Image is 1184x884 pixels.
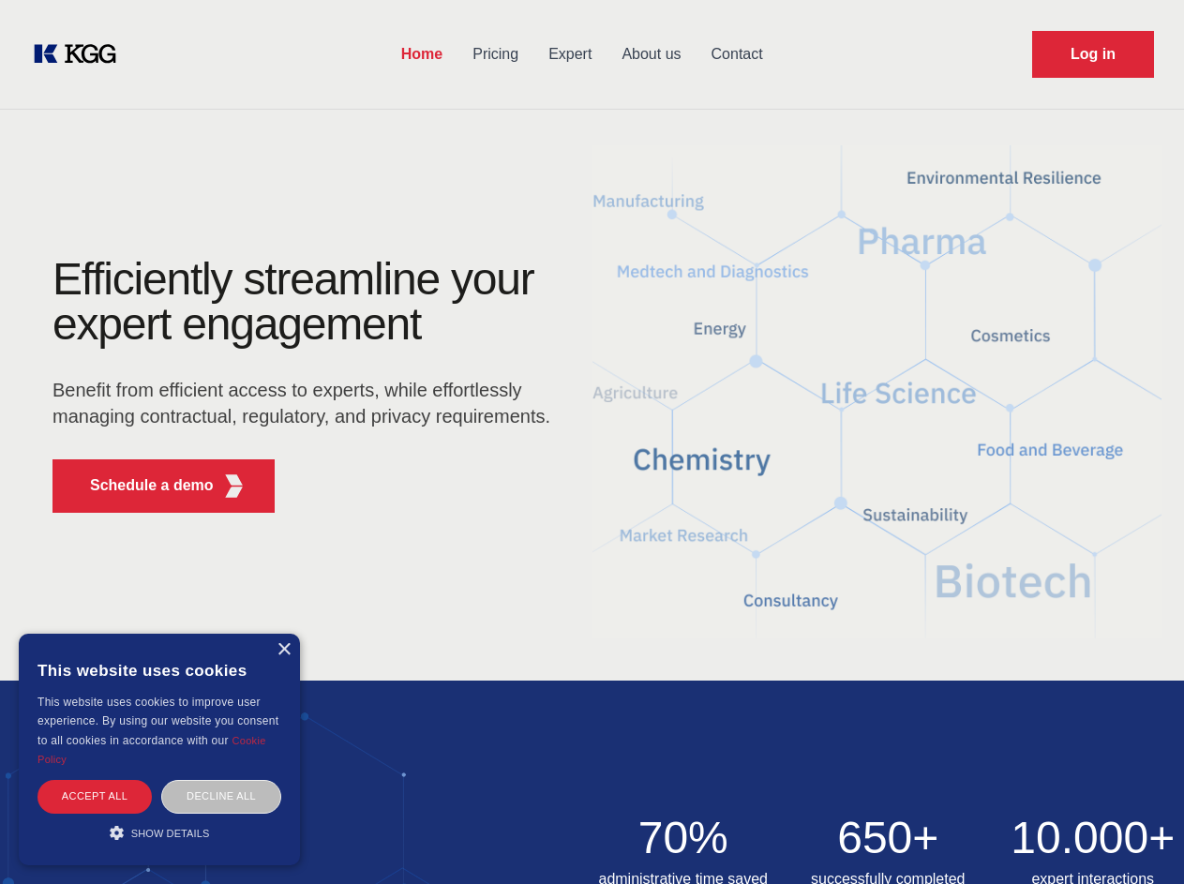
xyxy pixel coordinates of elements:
a: About us [607,30,696,79]
h2: 70% [592,816,775,861]
a: KOL Knowledge Platform: Talk to Key External Experts (KEE) [30,39,131,69]
p: Benefit from efficient access to experts, while effortlessly managing contractual, regulatory, an... [52,377,562,429]
a: Cookie Policy [37,735,266,765]
div: Close [277,643,291,657]
div: Show details [37,823,281,842]
a: Pricing [457,30,533,79]
a: Contact [697,30,778,79]
img: KGG Fifth Element RED [592,122,1162,662]
span: This website uses cookies to improve user experience. By using our website you consent to all coo... [37,696,278,747]
div: Accept all [37,780,152,813]
div: This website uses cookies [37,648,281,693]
a: Home [386,30,457,79]
h2: 650+ [797,816,980,861]
a: Expert [533,30,607,79]
p: Schedule a demo [90,474,214,497]
span: Show details [131,828,210,839]
img: KGG Fifth Element RED [222,474,246,498]
a: Request Demo [1032,31,1154,78]
h1: Efficiently streamline your expert engagement [52,257,562,347]
button: Schedule a demoKGG Fifth Element RED [52,459,275,513]
div: Decline all [161,780,281,813]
